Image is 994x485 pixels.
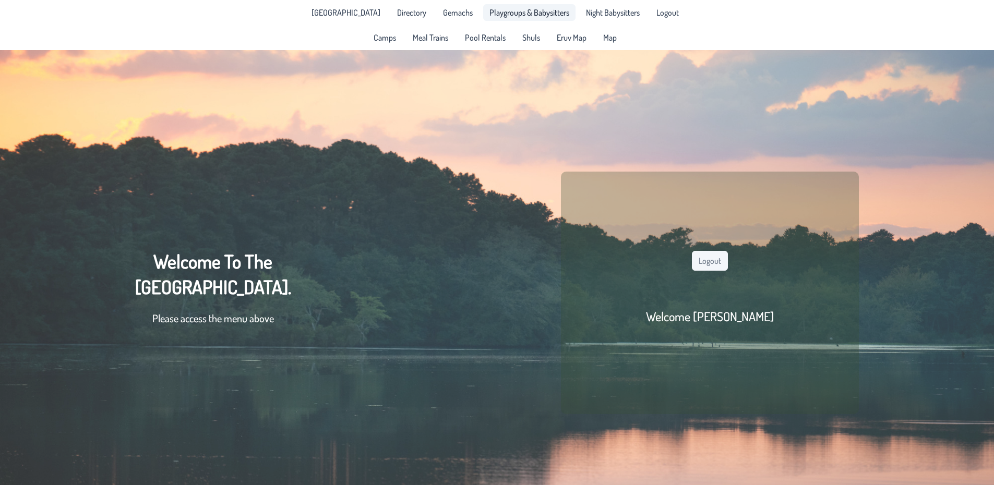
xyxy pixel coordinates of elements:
span: Night Babysitters [586,8,640,17]
span: Directory [397,8,426,17]
a: Camps [367,29,402,46]
span: Logout [656,8,679,17]
span: [GEOGRAPHIC_DATA] [312,8,380,17]
h2: Welcome [PERSON_NAME] [646,308,774,324]
a: Night Babysitters [580,4,646,21]
li: Pine Lake Park [305,4,387,21]
a: Shuls [516,29,546,46]
span: Map [603,33,617,42]
span: Shuls [522,33,540,42]
span: Eruv Map [557,33,586,42]
p: Please access the menu above [135,310,291,326]
a: Eruv Map [550,29,593,46]
a: [GEOGRAPHIC_DATA] [305,4,387,21]
button: Logout [692,251,728,271]
div: Welcome To The [GEOGRAPHIC_DATA]. [135,249,291,336]
span: Playgroups & Babysitters [489,8,569,17]
span: Camps [374,33,396,42]
a: Directory [391,4,433,21]
li: Logout [650,4,685,21]
a: Meal Trains [406,29,454,46]
span: Pool Rentals [465,33,506,42]
a: Gemachs [437,4,479,21]
a: Map [597,29,623,46]
a: Pool Rentals [459,29,512,46]
span: Gemachs [443,8,473,17]
span: Meal Trains [413,33,448,42]
a: Playgroups & Babysitters [483,4,576,21]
